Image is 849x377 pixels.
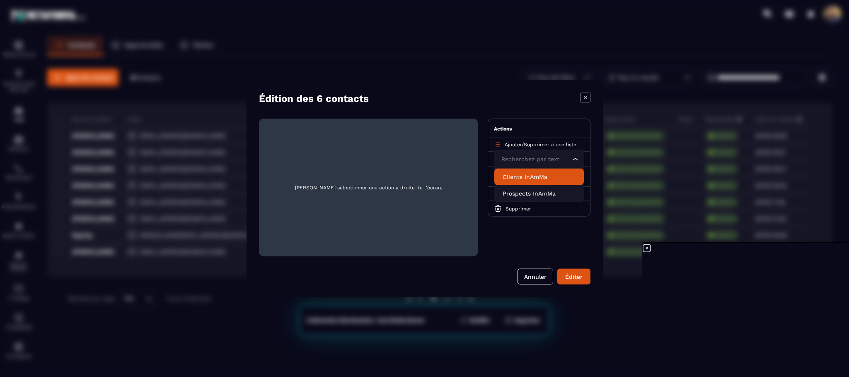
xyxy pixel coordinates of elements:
[518,269,553,285] button: Annuler
[266,126,471,250] span: [PERSON_NAME] sélectionner une action à droite de l'écran.
[505,142,522,147] span: Ajouter
[259,93,369,104] h4: Édition des 6 contacts
[506,206,531,212] span: Supprimer
[524,142,576,147] span: Supprimer à une liste
[505,141,576,148] p: /
[503,173,576,181] p: Clients InAmMa
[557,269,590,285] button: Éditer
[494,150,584,169] div: Search for option
[494,126,512,132] span: Actions
[499,155,571,164] input: Search for option
[503,189,576,198] p: Prospects InAmMa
